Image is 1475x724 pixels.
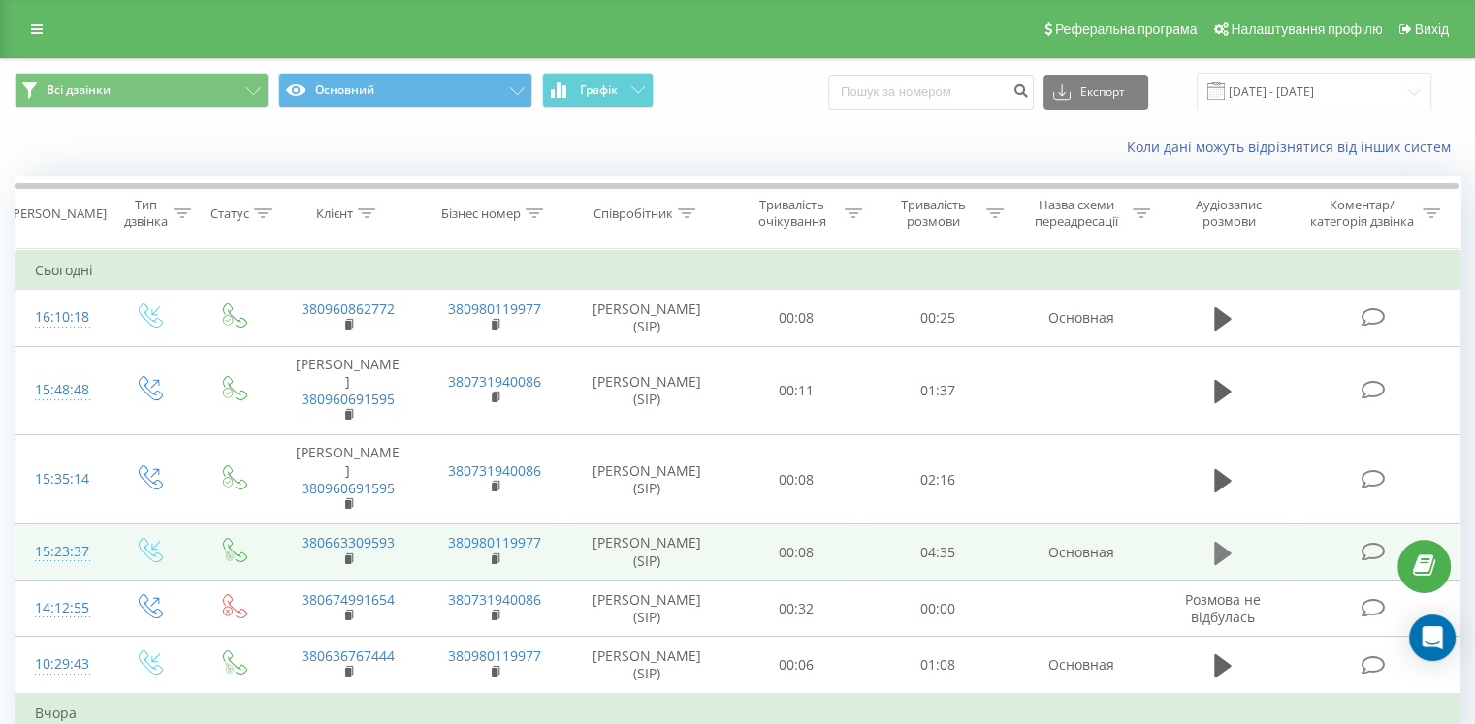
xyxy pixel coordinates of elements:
[867,290,1008,346] td: 00:25
[35,299,86,336] div: 16:10:18
[16,251,1460,290] td: Сьогодні
[1008,290,1154,346] td: Основная
[828,75,1034,110] input: Пошук за номером
[35,533,86,571] div: 15:23:37
[1409,614,1456,661] div: Open Intercom Messenger
[744,197,841,230] div: Тривалість очікування
[278,73,532,108] button: Основний
[1127,138,1460,156] a: Коли дані можуть відрізнятися вiд інших систем
[568,637,726,694] td: [PERSON_NAME] (SIP)
[568,524,726,581] td: [PERSON_NAME] (SIP)
[210,205,249,222] div: Статус
[1231,21,1382,37] span: Налаштування профілю
[884,197,981,230] div: Тривалість розмови
[867,637,1008,694] td: 01:08
[302,390,395,408] a: 380960691595
[1026,197,1128,230] div: Назва схеми переадресації
[867,524,1008,581] td: 04:35
[35,645,86,683] div: 10:29:43
[302,646,395,665] a: 380636767444
[35,589,86,627] div: 14:12:55
[1304,197,1418,230] div: Коментар/категорія дзвінка
[867,346,1008,435] td: 01:37
[593,205,673,222] div: Співробітник
[1055,21,1198,37] span: Реферальна програма
[47,82,111,98] span: Всі дзвінки
[302,590,395,609] a: 380674991654
[1185,590,1261,626] span: Розмова не відбулась
[542,73,654,108] button: Графік
[302,479,395,497] a: 380960691595
[1008,637,1154,694] td: Основная
[1172,197,1286,230] div: Аудіозапис розмови
[726,581,867,637] td: 00:32
[1415,21,1449,37] span: Вихід
[1043,75,1148,110] button: Експорт
[726,346,867,435] td: 00:11
[448,299,541,318] a: 380980119977
[568,435,726,524] td: [PERSON_NAME] (SIP)
[568,581,726,637] td: [PERSON_NAME] (SIP)
[726,435,867,524] td: 00:08
[726,290,867,346] td: 00:08
[867,581,1008,637] td: 00:00
[580,83,618,97] span: Графік
[35,371,86,409] div: 15:48:48
[448,533,541,551] a: 380980119977
[1008,524,1154,581] td: Основная
[448,372,541,391] a: 380731940086
[15,73,269,108] button: Всі дзвінки
[274,346,421,435] td: [PERSON_NAME]
[35,460,86,498] div: 15:35:14
[316,205,353,222] div: Клієнт
[448,646,541,665] a: 380980119977
[867,435,1008,524] td: 02:16
[726,524,867,581] td: 00:08
[448,590,541,609] a: 380731940086
[568,290,726,346] td: [PERSON_NAME] (SIP)
[302,533,395,551] a: 380663309593
[726,637,867,694] td: 00:06
[448,461,541,480] a: 380731940086
[274,435,421,524] td: [PERSON_NAME]
[9,205,107,222] div: [PERSON_NAME]
[122,197,168,230] div: Тип дзвінка
[441,205,521,222] div: Бізнес номер
[302,299,395,318] a: 380960862772
[568,346,726,435] td: [PERSON_NAME] (SIP)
